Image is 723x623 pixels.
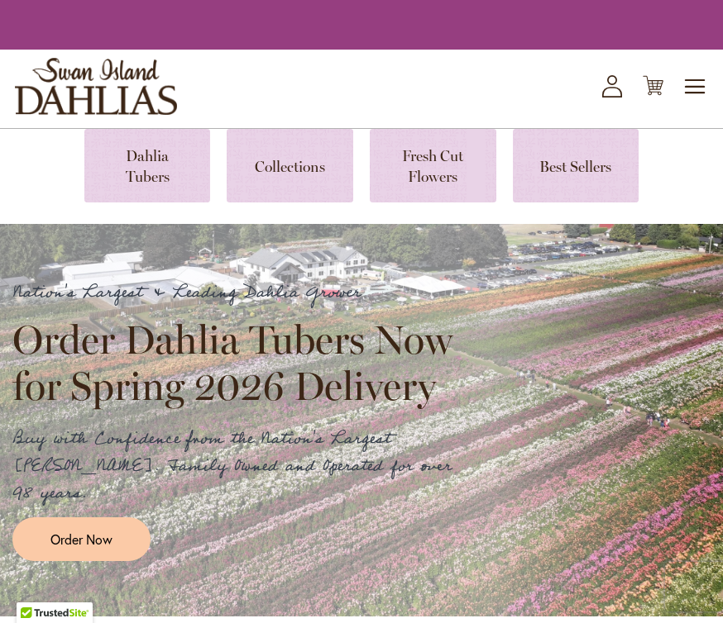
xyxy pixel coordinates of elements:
[50,530,113,549] span: Order Now
[12,316,467,409] h2: Order Dahlia Tubers Now for Spring 2026 Delivery
[12,426,467,507] p: Buy with Confidence from the Nation's Largest [PERSON_NAME]. Family Owned and Operated for over 9...
[12,279,467,307] p: Nation's Largest & Leading Dahlia Grower
[15,58,177,115] a: store logo
[12,517,151,561] a: Order Now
